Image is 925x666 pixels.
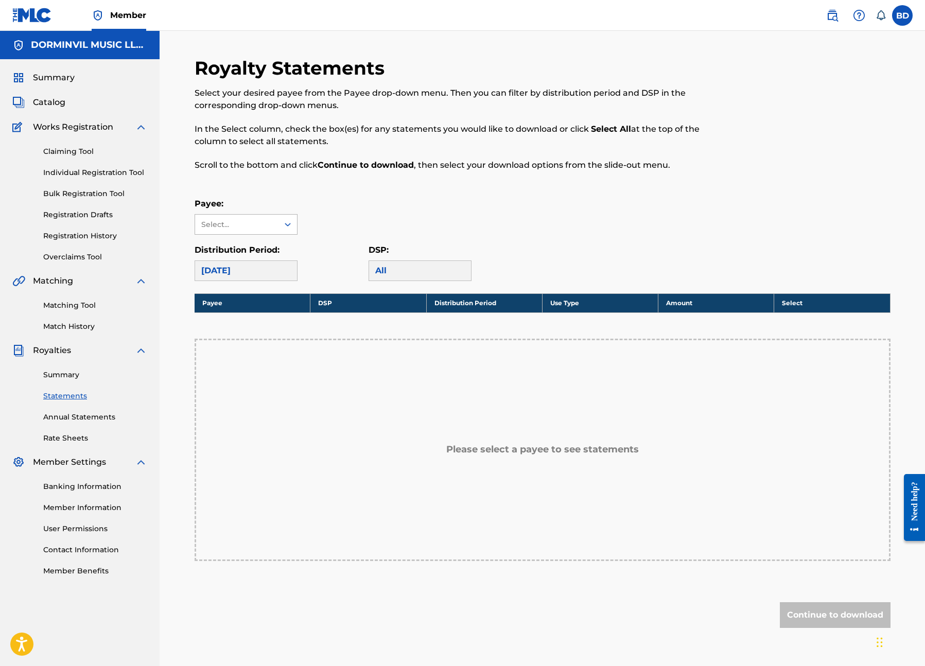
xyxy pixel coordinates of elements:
[43,391,147,401] a: Statements
[876,10,886,21] div: Notifications
[822,5,843,26] a: Public Search
[135,344,147,357] img: expand
[43,523,147,534] a: User Permissions
[43,231,147,241] a: Registration History
[12,72,25,84] img: Summary
[135,456,147,468] img: expand
[12,8,52,23] img: MLC Logo
[849,5,869,26] div: Help
[43,188,147,199] a: Bulk Registration Tool
[12,96,65,109] a: CatalogCatalog
[43,545,147,555] a: Contact Information
[110,9,146,21] span: Member
[43,146,147,157] a: Claiming Tool
[12,96,25,109] img: Catalog
[195,57,390,80] h2: Royalty Statements
[43,481,147,492] a: Banking Information
[195,123,730,148] p: In the Select column, check the box(es) for any statements you would like to download or click at...
[195,199,223,208] label: Payee:
[426,293,542,312] th: Distribution Period
[853,9,865,22] img: help
[591,124,631,134] strong: Select All
[33,72,75,84] span: Summary
[201,219,271,230] div: Select...
[542,293,658,312] th: Use Type
[33,275,73,287] span: Matching
[33,96,65,109] span: Catalog
[43,167,147,178] a: Individual Registration Tool
[43,321,147,332] a: Match History
[195,293,310,312] th: Payee
[135,121,147,133] img: expand
[33,121,113,133] span: Works Registration
[658,293,774,312] th: Amount
[12,39,25,51] img: Accounts
[310,293,426,312] th: DSP
[43,370,147,380] a: Summary
[446,444,639,455] h5: Please select a payee to see statements
[43,433,147,444] a: Rate Sheets
[135,275,147,287] img: expand
[43,252,147,262] a: Overclaims Tool
[369,245,389,255] label: DSP:
[43,566,147,576] a: Member Benefits
[892,5,913,26] div: User Menu
[12,456,25,468] img: Member Settings
[195,245,280,255] label: Distribution Period:
[195,87,730,112] p: Select your desired payee from the Payee drop-down menu. Then you can filter by distribution peri...
[33,456,106,468] span: Member Settings
[12,121,26,133] img: Works Registration
[877,627,883,658] div: Drag
[12,344,25,357] img: Royalties
[43,502,147,513] a: Member Information
[12,72,75,84] a: SummarySummary
[43,412,147,423] a: Annual Statements
[12,275,25,287] img: Matching
[92,9,104,22] img: Top Rightsholder
[33,344,71,357] span: Royalties
[896,466,925,549] iframe: Resource Center
[195,159,730,171] p: Scroll to the bottom and click , then select your download options from the slide-out menu.
[43,209,147,220] a: Registration Drafts
[874,617,925,666] iframe: Chat Widget
[43,300,147,311] a: Matching Tool
[826,9,839,22] img: search
[31,39,147,51] h5: DORMINVIL MUSIC LLC PUBLISHING
[318,160,414,170] strong: Continue to download
[774,293,890,312] th: Select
